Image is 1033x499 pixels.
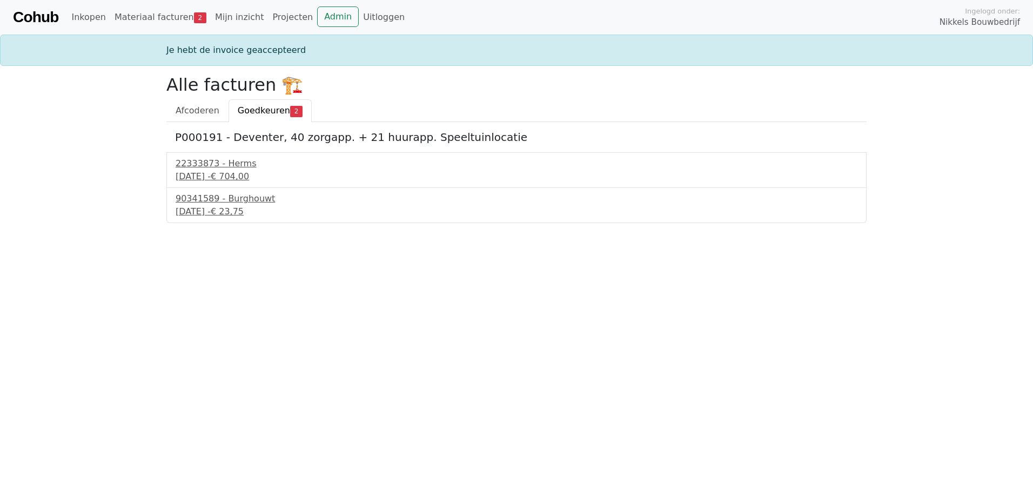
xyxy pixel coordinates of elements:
span: 2 [194,12,206,23]
a: 22333873 - Herms[DATE] -€ 704,00 [176,157,857,183]
a: 90341589 - Burghouwt[DATE] -€ 23,75 [176,192,857,218]
a: Materiaal facturen2 [110,6,211,28]
span: Afcoderen [176,105,219,116]
span: 2 [290,106,303,117]
span: € 23,75 [211,206,244,217]
span: Goedkeuren [238,105,290,116]
div: 90341589 - Burghouwt [176,192,857,205]
a: Projecten [268,6,317,28]
span: Nikkels Bouwbedrijf [940,16,1020,29]
div: 22333873 - Herms [176,157,857,170]
a: Uitloggen [359,6,409,28]
a: Admin [317,6,359,27]
h2: Alle facturen 🏗️ [166,75,867,95]
a: Goedkeuren2 [229,99,312,122]
a: Cohub [13,4,58,30]
a: Afcoderen [166,99,229,122]
div: [DATE] - [176,170,857,183]
a: Inkopen [67,6,110,28]
span: Ingelogd onder: [965,6,1020,16]
div: Je hebt de invoice geaccepteerd [160,44,873,57]
h5: P000191 - Deventer, 40 zorgapp. + 21 huurapp. Speeltuinlocatie [175,131,858,144]
a: Mijn inzicht [211,6,269,28]
div: [DATE] - [176,205,857,218]
span: € 704,00 [211,171,249,181]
